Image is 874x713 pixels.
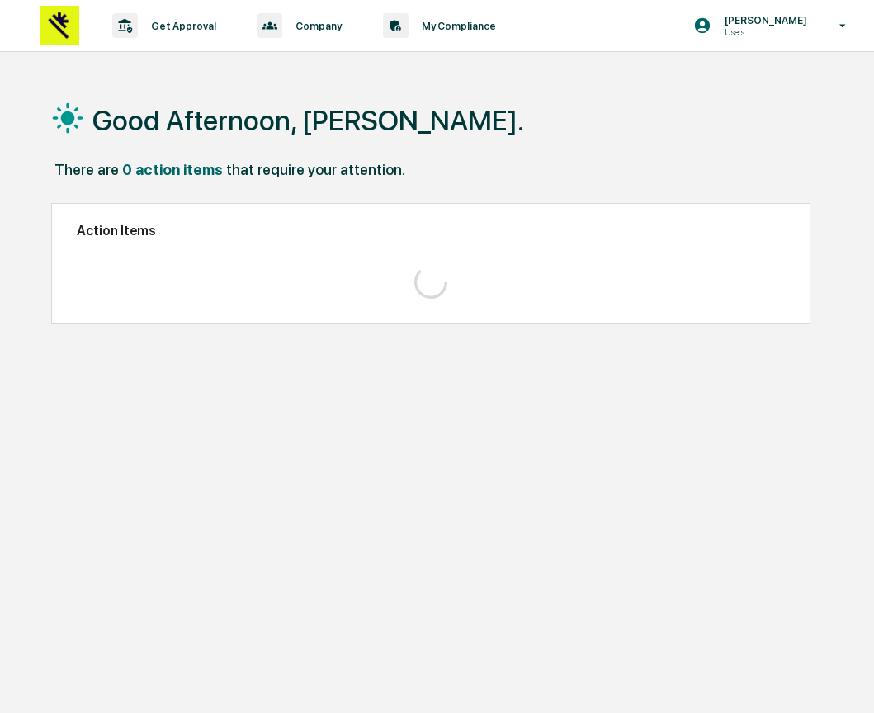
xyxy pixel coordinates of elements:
div: that require your attention. [226,161,405,178]
h2: Action Items [77,223,785,238]
img: logo [40,6,79,45]
p: Get Approval [138,20,224,32]
h1: Good Afternoon, [PERSON_NAME]. [92,104,524,137]
div: There are [54,161,119,178]
div: 0 action items [122,161,223,178]
p: [PERSON_NAME] [711,14,815,26]
p: Company [282,20,350,32]
p: My Compliance [409,20,504,32]
p: Users [711,26,815,38]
